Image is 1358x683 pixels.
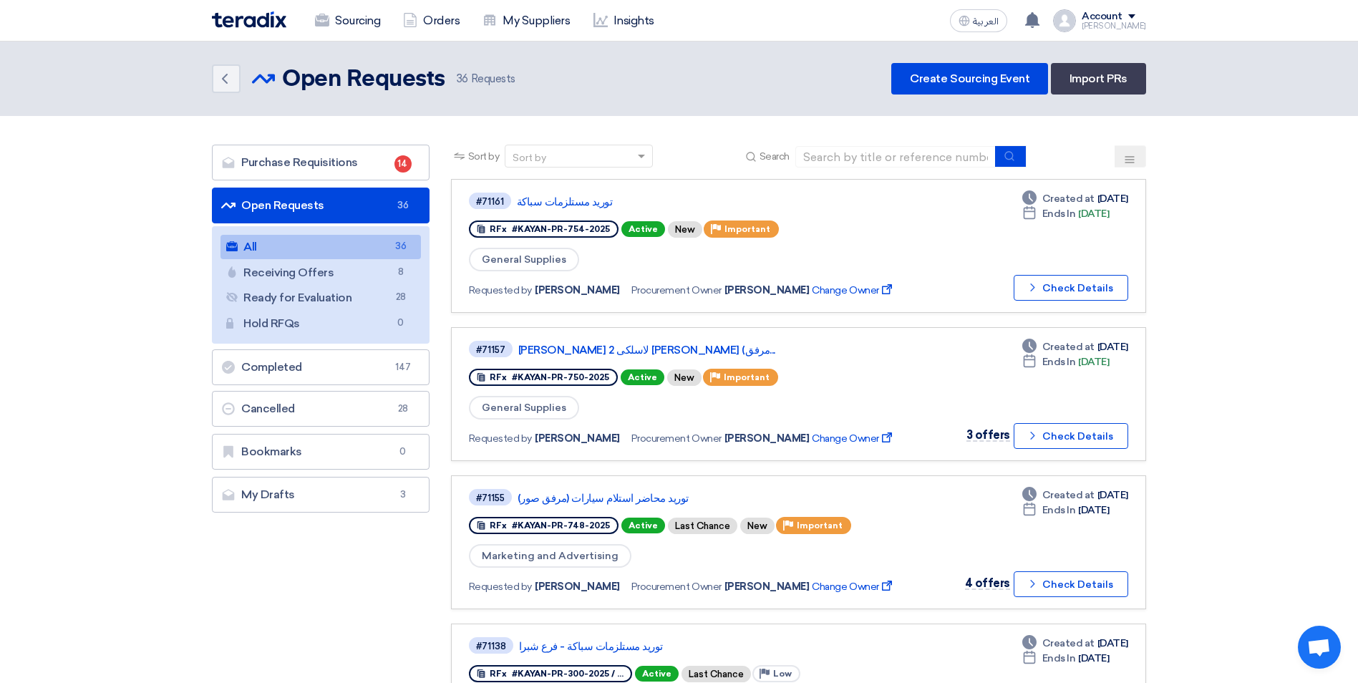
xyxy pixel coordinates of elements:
[394,360,412,374] span: 147
[950,9,1007,32] button: العربية
[1042,191,1095,206] span: Created at
[1042,339,1095,354] span: Created at
[1014,275,1128,301] button: Check Details
[1022,488,1128,503] div: [DATE]
[304,5,392,37] a: Sourcing
[973,16,999,26] span: العربية
[394,155,412,173] span: 14
[1022,191,1128,206] div: [DATE]
[1022,636,1128,651] div: [DATE]
[519,640,877,653] a: توريد مستلزمات سباكة - فرع شبرا
[535,431,620,446] span: [PERSON_NAME]
[1014,423,1128,449] button: Check Details
[212,145,430,180] a: Purchase Requisitions14
[724,372,770,382] span: Important
[760,149,790,164] span: Search
[490,372,507,382] span: RFx
[891,63,1048,95] a: Create Sourcing Event
[469,283,532,298] span: Requested by
[469,248,579,271] span: General Supplies
[535,283,620,298] span: [PERSON_NAME]
[212,434,430,470] a: Bookmarks0
[282,65,445,94] h2: Open Requests
[220,261,421,285] a: Receiving Offers
[1022,503,1110,518] div: [DATE]
[1022,206,1110,221] div: [DATE]
[773,669,792,679] span: Low
[724,431,810,446] span: [PERSON_NAME]
[631,283,722,298] span: Procurement Owner
[812,579,894,594] span: Change Owner
[668,518,737,534] div: Last Chance
[621,221,665,237] span: Active
[1042,354,1076,369] span: Ends In
[457,72,468,85] span: 36
[1053,9,1076,32] img: profile_test.png
[457,71,515,87] span: Requests
[1042,488,1095,503] span: Created at
[631,579,722,594] span: Procurement Owner
[1051,63,1146,95] a: Import PRs
[469,579,532,594] span: Requested by
[220,311,421,336] a: Hold RFQs
[220,286,421,310] a: Ready for Evaluation
[212,349,430,385] a: Completed147
[668,221,702,238] div: New
[490,520,507,531] span: RFx
[469,396,579,420] span: General Supplies
[812,283,894,298] span: Change Owner
[394,198,412,213] span: 36
[966,428,1010,442] span: 3 offers
[513,150,546,165] div: Sort by
[667,369,702,386] div: New
[476,345,505,354] div: #71157
[469,544,631,568] span: Marketing and Advertising
[535,579,620,594] span: [PERSON_NAME]
[392,5,471,37] a: Orders
[518,492,876,505] a: توريد محاضر استلام سيارات (مرفق صور)
[512,224,610,234] span: #KAYAN-PR-754-2025
[724,224,770,234] span: Important
[682,666,751,682] div: Last Chance
[392,290,409,305] span: 28
[512,669,624,679] span: #KAYAN-PR-300-2025 / ...
[476,197,504,206] div: #71161
[1042,503,1076,518] span: Ends In
[212,477,430,513] a: My Drafts3
[1022,651,1110,666] div: [DATE]
[212,188,430,223] a: Open Requests36
[795,146,996,168] input: Search by title or reference number
[724,579,810,594] span: [PERSON_NAME]
[394,445,412,459] span: 0
[1022,339,1128,354] div: [DATE]
[518,344,876,357] a: [PERSON_NAME] لاسلكى 2 [PERSON_NAME] (مرفق...
[490,224,507,234] span: RFx
[392,316,409,331] span: 0
[220,235,421,259] a: All
[740,518,775,534] div: New
[724,283,810,298] span: [PERSON_NAME]
[392,265,409,280] span: 8
[394,402,412,416] span: 28
[212,11,286,28] img: Teradix logo
[476,641,506,651] div: #71138
[635,666,679,682] span: Active
[621,518,665,533] span: Active
[212,391,430,427] a: Cancelled28
[631,431,722,446] span: Procurement Owner
[394,488,412,502] span: 3
[469,431,532,446] span: Requested by
[965,576,1010,590] span: 4 offers
[1014,571,1128,597] button: Check Details
[468,149,500,164] span: Sort by
[490,669,507,679] span: RFx
[1042,636,1095,651] span: Created at
[1022,354,1110,369] div: [DATE]
[512,520,610,531] span: #KAYAN-PR-748-2025
[1042,206,1076,221] span: Ends In
[1082,22,1146,30] div: [PERSON_NAME]
[517,195,875,208] a: توريد مستلزمات سباكة
[1298,626,1341,669] a: Open chat
[512,372,609,382] span: #KAYAN-PR-750-2025
[621,369,664,385] span: Active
